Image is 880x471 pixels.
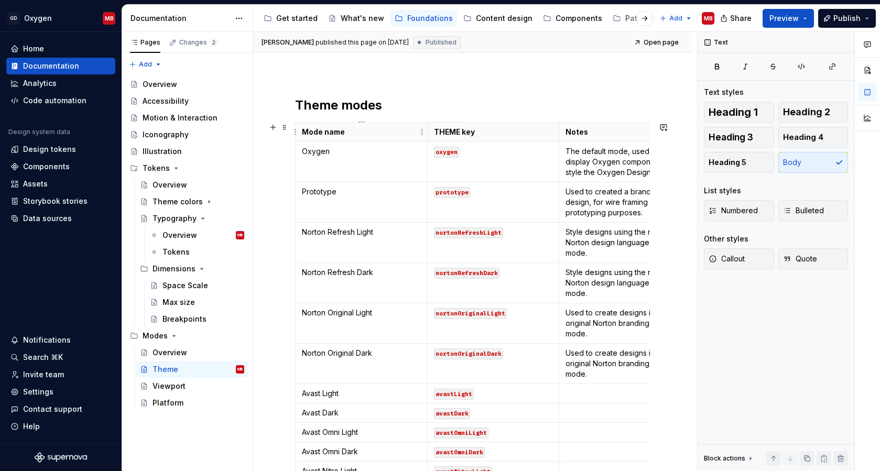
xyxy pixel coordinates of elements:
div: Invite team [23,369,64,380]
a: Space Scale [146,277,248,294]
a: Overview [136,344,248,361]
span: Heading 3 [709,132,753,143]
div: Design tokens [23,144,76,155]
p: Prototype [302,187,421,197]
div: Illustration [143,146,182,157]
div: Page tree [259,8,654,29]
div: Home [23,43,44,54]
span: 2 [209,38,218,47]
span: Quote [783,254,817,264]
code: nortonRefreshLight [434,227,503,238]
div: Overview [153,180,187,190]
div: MB [105,14,114,23]
code: nortonOriginalDark [434,348,503,359]
a: Typography [136,210,248,227]
a: Iconography [126,126,248,143]
div: Oxygen [24,13,52,24]
span: Published [426,38,457,47]
div: Breakpoints [162,314,207,324]
div: Theme colors [153,196,203,207]
a: Platform [136,395,248,411]
div: Max size [162,297,195,308]
span: [PERSON_NAME] [262,38,314,47]
p: Oxygen [302,146,421,157]
div: Pages [130,38,160,47]
div: What's new [341,13,384,24]
div: Text styles [704,87,744,97]
span: Add [669,14,682,23]
div: Help [23,421,40,432]
p: The default mode, used to display Oxygen components and style the Oxygen Design system. [566,146,685,178]
code: nortonOriginalLight [434,308,507,319]
div: MB [704,14,713,23]
code: avastOmniDark [434,447,485,458]
div: Platform [153,398,183,408]
p: Avast Light [302,388,421,399]
div: Documentation [131,13,230,24]
div: Components [556,13,602,24]
button: Bulleted [778,200,849,221]
div: Analytics [23,78,57,89]
p: Style designs using the new Norton design language in light mode. [566,227,685,258]
a: Tokens [146,244,248,260]
a: Max size [146,294,248,311]
button: Heading 2 [778,102,849,123]
span: Publish [833,13,861,24]
a: Get started [259,10,322,27]
a: Patterns and templates [609,10,715,27]
a: Open page [631,35,683,50]
button: GDOxygenMB [2,7,119,29]
div: Foundations [407,13,453,24]
span: Share [730,13,752,24]
div: Notifications [23,335,71,345]
button: Heading 4 [778,127,849,148]
p: Avast Dark [302,408,421,418]
a: Components [539,10,606,27]
div: MB [237,230,243,240]
button: Preview [763,9,814,28]
p: Norton Original Dark [302,348,421,358]
div: Code automation [23,95,86,106]
button: Publish [818,9,876,28]
div: Viewport [153,381,186,391]
span: Heading 1 [709,107,758,117]
div: Changes [179,38,218,47]
a: Breakpoints [146,311,248,327]
code: prototype [434,187,470,198]
p: Norton Refresh Dark [302,267,421,278]
p: Avast Omni Light [302,427,421,437]
a: Supernova Logo [35,452,87,463]
div: Page tree [126,76,248,411]
a: OverviewMB [146,227,248,244]
div: Assets [23,179,48,189]
div: Content design [476,13,533,24]
span: Heading 4 [783,132,823,143]
a: Content design [459,10,537,27]
a: Invite team [6,366,115,383]
div: Typography [153,213,197,224]
a: Motion & Interaction [126,109,248,126]
span: Heading 5 [709,157,746,168]
p: THEME key [434,127,553,137]
code: oxygen [434,147,459,158]
span: Numbered [709,205,758,216]
a: Overview [126,76,248,93]
p: Used to create designs in the original Norton branding, in dark mode. [566,348,685,379]
div: published this page on [DATE] [316,38,409,47]
a: Settings [6,384,115,400]
button: Share [715,9,758,28]
p: Avast Omni Dark [302,446,421,457]
div: Settings [23,387,53,397]
code: avastDark [434,408,470,419]
code: avastLight [434,389,474,400]
div: Other styles [704,234,748,244]
button: Add [126,57,165,72]
div: Iconography [143,129,189,140]
div: MB [237,364,243,375]
a: Design tokens [6,141,115,158]
div: Accessibility [143,96,189,106]
div: Overview [162,230,197,240]
a: Viewport [136,378,248,395]
span: Add [139,60,152,69]
a: Components [6,158,115,175]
